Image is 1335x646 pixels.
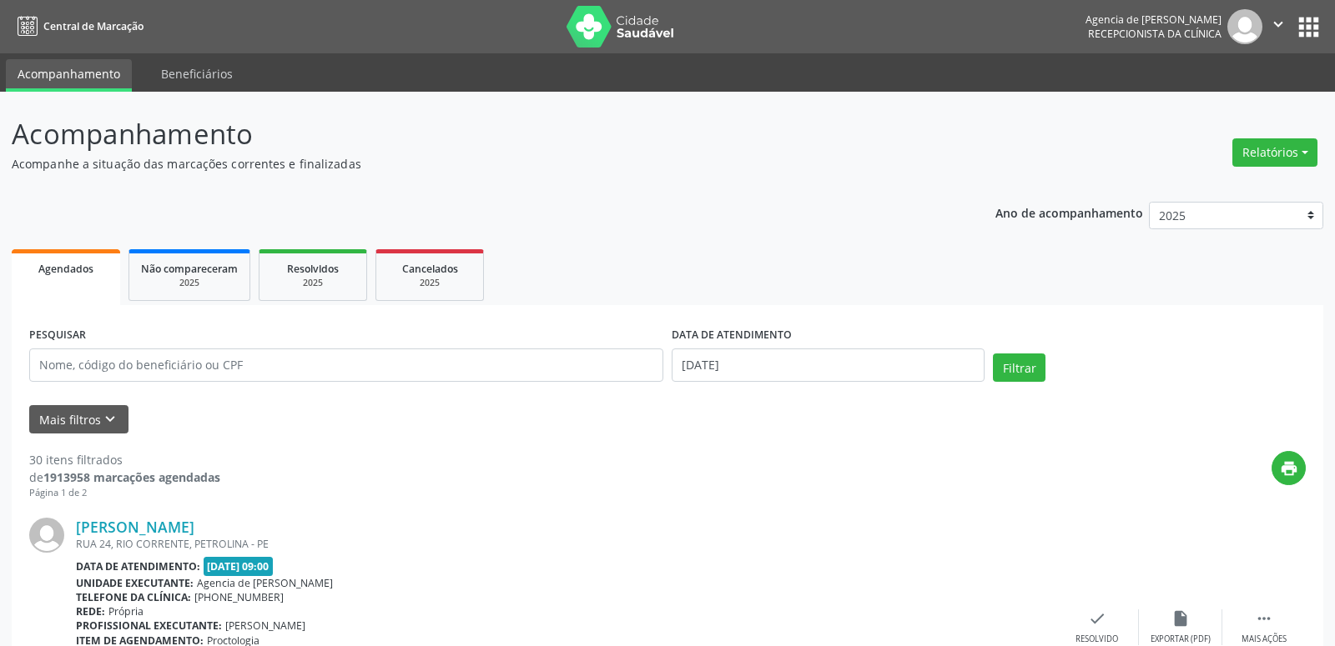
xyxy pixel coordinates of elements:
[1294,13,1323,42] button: apps
[1242,633,1287,645] div: Mais ações
[29,518,64,553] img: img
[204,557,274,576] span: [DATE] 09:00
[101,410,119,428] i: keyboard_arrow_down
[12,13,144,40] a: Central de Marcação
[388,277,471,289] div: 2025
[1272,451,1306,485] button: print
[287,262,339,276] span: Resolvidos
[197,576,333,590] span: Agencia de [PERSON_NAME]
[29,451,220,468] div: 30 itens filtrados
[1151,633,1211,645] div: Exportar (PDF)
[76,618,222,633] b: Profissional executante:
[76,518,194,536] a: [PERSON_NAME]
[149,59,244,88] a: Beneficiários
[38,262,93,276] span: Agendados
[76,559,200,573] b: Data de atendimento:
[76,590,191,604] b: Telefone da clínica:
[225,618,305,633] span: [PERSON_NAME]
[1171,609,1190,628] i: insert_drive_file
[29,405,128,434] button: Mais filtroskeyboard_arrow_down
[1232,138,1317,167] button: Relatórios
[672,323,792,348] label: DATA DE ATENDIMENTO
[1086,13,1222,27] div: Agencia de [PERSON_NAME]
[672,348,985,382] input: Selecione um intervalo
[76,537,1055,551] div: RUA 24, RIO CORRENTE, PETROLINA - PE
[43,19,144,33] span: Central de Marcação
[1255,609,1273,628] i: 
[402,262,458,276] span: Cancelados
[43,469,220,485] strong: 1913958 marcações agendadas
[29,348,663,382] input: Nome, código do beneficiário ou CPF
[1088,609,1106,628] i: check
[29,468,220,486] div: de
[1262,9,1294,44] button: 
[76,604,105,618] b: Rede:
[76,576,194,590] b: Unidade executante:
[6,59,132,92] a: Acompanhamento
[1269,15,1287,33] i: 
[141,277,238,289] div: 2025
[108,604,144,618] span: Própria
[1088,27,1222,41] span: Recepcionista da clínica
[12,155,929,173] p: Acompanhe a situação das marcações correntes e finalizadas
[29,486,220,500] div: Página 1 de 2
[993,353,1045,382] button: Filtrar
[194,590,284,604] span: [PHONE_NUMBER]
[141,262,238,276] span: Não compareceram
[1076,633,1118,645] div: Resolvido
[995,202,1143,223] p: Ano de acompanhamento
[12,113,929,155] p: Acompanhamento
[1280,459,1298,478] i: print
[1227,9,1262,44] img: img
[271,277,355,289] div: 2025
[29,323,86,348] label: PESQUISAR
